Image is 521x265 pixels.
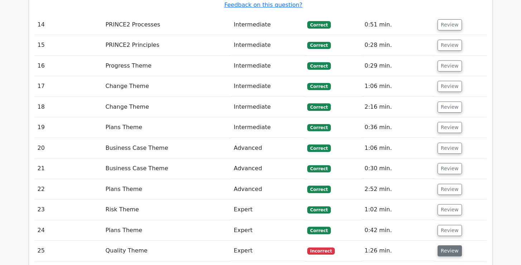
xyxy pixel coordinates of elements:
[35,241,103,261] td: 25
[438,60,462,72] button: Review
[438,102,462,113] button: Review
[102,117,231,138] td: Plans Theme
[35,200,103,220] td: 23
[362,179,435,200] td: 2:52 min.
[307,206,331,214] span: Correct
[231,220,304,241] td: Expert
[231,138,304,158] td: Advanced
[438,19,462,30] button: Review
[307,186,331,193] span: Correct
[438,245,462,256] button: Review
[307,165,331,172] span: Correct
[362,117,435,138] td: 0:36 min.
[231,200,304,220] td: Expert
[362,200,435,220] td: 1:02 min.
[35,158,103,179] td: 21
[231,179,304,200] td: Advanced
[307,21,331,28] span: Correct
[35,15,103,35] td: 14
[438,204,462,215] button: Review
[102,35,231,55] td: PRINCE2 Principles
[231,56,304,76] td: Intermediate
[35,220,103,241] td: 24
[35,179,103,200] td: 22
[231,35,304,55] td: Intermediate
[102,220,231,241] td: Plans Theme
[102,158,231,179] td: Business Case Theme
[307,247,335,255] span: Incorrect
[362,97,435,117] td: 2:16 min.
[362,241,435,261] td: 1:26 min.
[307,83,331,90] span: Correct
[231,117,304,138] td: Intermediate
[438,163,462,174] button: Review
[231,158,304,179] td: Advanced
[35,117,103,138] td: 19
[362,15,435,35] td: 0:51 min.
[307,62,331,69] span: Correct
[307,144,331,152] span: Correct
[35,138,103,158] td: 20
[307,103,331,111] span: Correct
[362,138,435,158] td: 1:06 min.
[102,138,231,158] td: Business Case Theme
[231,76,304,97] td: Intermediate
[438,122,462,133] button: Review
[307,124,331,131] span: Correct
[102,15,231,35] td: PRINCE2 Processes
[102,179,231,200] td: Plans Theme
[362,35,435,55] td: 0:28 min.
[438,81,462,92] button: Review
[35,76,103,97] td: 17
[362,158,435,179] td: 0:30 min.
[307,227,331,234] span: Correct
[35,56,103,76] td: 16
[102,200,231,220] td: Risk Theme
[231,15,304,35] td: Intermediate
[35,97,103,117] td: 18
[362,220,435,241] td: 0:42 min.
[102,97,231,117] td: Change Theme
[224,1,302,8] a: Feedback on this question?
[438,225,462,236] button: Review
[102,56,231,76] td: Progress Theme
[35,35,103,55] td: 15
[231,241,304,261] td: Expert
[438,143,462,154] button: Review
[102,76,231,97] td: Change Theme
[438,40,462,51] button: Review
[307,42,331,49] span: Correct
[231,97,304,117] td: Intermediate
[362,76,435,97] td: 1:06 min.
[362,56,435,76] td: 0:29 min.
[102,241,231,261] td: Quality Theme
[438,184,462,195] button: Review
